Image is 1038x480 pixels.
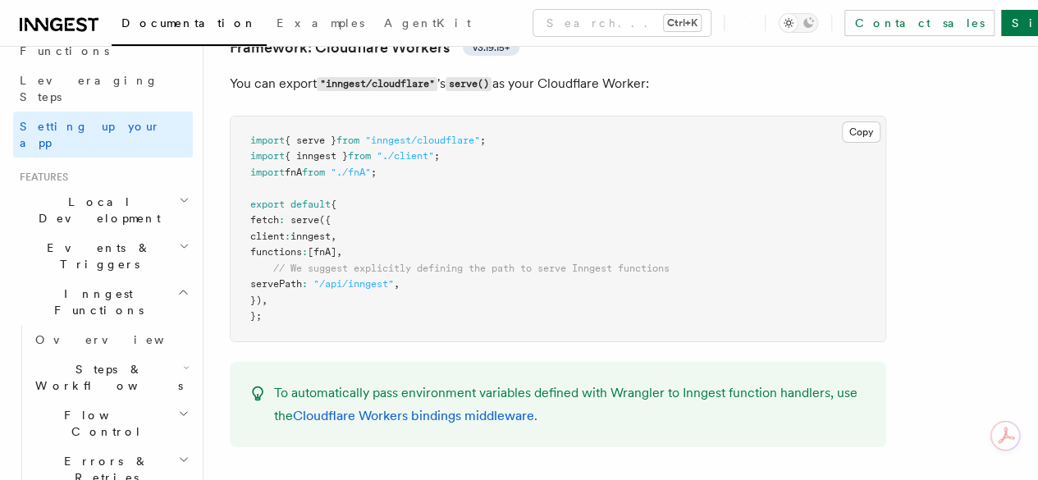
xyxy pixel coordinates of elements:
span: from [302,167,325,178]
span: default [290,199,331,210]
span: }; [250,310,262,322]
span: , [262,295,268,306]
a: AgentKit [374,5,481,44]
span: functions [250,246,302,258]
span: Flow Control [29,407,178,440]
span: , [331,231,336,242]
span: from [336,135,359,146]
span: from [348,150,371,162]
p: To automatically pass environment variables defined with Wrangler to Inngest function handlers, u... [274,382,867,427]
span: , [336,246,342,258]
span: : [302,246,308,258]
span: : [302,278,308,290]
a: Documentation [112,5,267,46]
span: fnA [285,167,302,178]
span: ; [434,150,440,162]
span: v3.19.15+ [473,41,510,54]
span: // We suggest explicitly defining the path to serve Inngest functions [273,263,670,274]
a: Setting up your app [13,112,193,158]
span: AgentKit [384,16,471,30]
p: You can export 's as your Cloudflare Worker: [230,72,886,96]
button: Events & Triggers [13,233,193,279]
span: Steps & Workflows [29,361,183,394]
span: { [331,199,336,210]
span: ; [480,135,486,146]
a: Framework: Cloudflare Workersv3.19.15+ [230,36,519,59]
span: inngest [290,231,331,242]
span: Overview [35,333,204,346]
a: Examples [267,5,374,44]
span: : [279,214,285,226]
span: export [250,199,285,210]
button: Search...Ctrl+K [533,10,711,36]
button: Toggle dark mode [779,13,818,33]
span: fetch [250,214,279,226]
a: Overview [29,325,193,354]
span: Local Development [13,194,179,226]
span: }) [250,295,262,306]
span: Examples [277,16,364,30]
span: Setting up your app [20,120,161,149]
span: [fnA] [308,246,336,258]
button: Inngest Functions [13,279,193,325]
span: "inngest/cloudflare" [365,135,480,146]
span: Documentation [121,16,257,30]
span: "/api/inngest" [313,278,394,290]
span: "./client" [377,150,434,162]
span: client [250,231,285,242]
kbd: Ctrl+K [664,15,701,31]
span: Inngest Functions [13,286,177,318]
span: import [250,167,285,178]
button: Local Development [13,187,193,233]
button: Flow Control [29,400,193,446]
a: Cloudflare Workers bindings middleware [293,408,534,423]
a: Contact sales [844,10,995,36]
span: ({ [319,214,331,226]
span: import [250,135,285,146]
span: Events & Triggers [13,240,179,272]
span: serve [290,214,319,226]
span: { serve } [285,135,336,146]
code: "inngest/cloudflare" [317,77,437,91]
span: { inngest } [285,150,348,162]
span: , [394,278,400,290]
button: Steps & Workflows [29,354,193,400]
code: serve() [446,77,492,91]
span: "./fnA" [331,167,371,178]
button: Copy [842,121,880,143]
span: servePath [250,278,302,290]
span: import [250,150,285,162]
span: : [285,231,290,242]
span: Leveraging Steps [20,74,158,103]
span: ; [371,167,377,178]
a: Leveraging Steps [13,66,193,112]
span: Features [13,171,68,184]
